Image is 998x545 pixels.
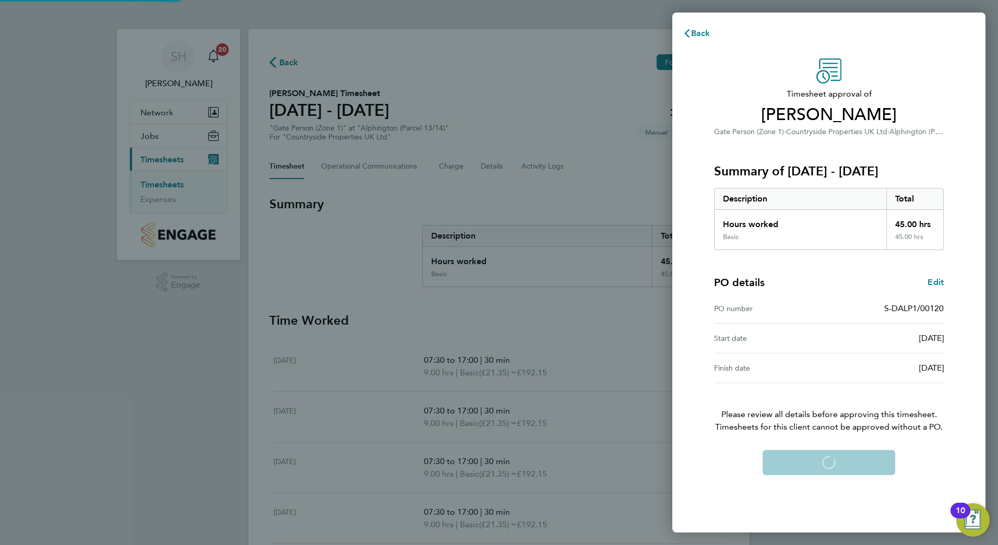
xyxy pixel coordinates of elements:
div: 45.00 hrs [886,210,944,233]
button: Back [672,23,721,44]
div: [DATE] [829,332,944,345]
div: 10 [956,511,965,524]
button: Open Resource Center, 10 new notifications [956,503,990,537]
div: Description [715,188,886,209]
p: Please review all details before approving this timesheet. [702,383,956,433]
span: · [784,127,786,136]
span: Alphington (Parcel 13/14) [889,126,974,136]
div: Finish date [714,362,829,374]
a: Edit [928,276,944,289]
span: Countryside Properties UK Ltd [786,127,887,136]
span: · [887,127,889,136]
div: Summary of 22 - 28 Sep 2025 [714,188,944,250]
div: Hours worked [715,210,886,233]
div: Total [886,188,944,209]
div: PO number [714,302,829,315]
div: Start date [714,332,829,345]
span: S-DALP1/00120 [884,303,944,313]
div: Basic [723,233,739,241]
div: [DATE] [829,362,944,374]
span: [PERSON_NAME] [714,104,944,125]
span: Back [691,28,710,38]
span: Edit [928,277,944,287]
span: Gate Person (Zone 1) [714,127,784,136]
h3: Summary of [DATE] - [DATE] [714,163,944,180]
div: 45.00 hrs [886,233,944,250]
span: Timesheet approval of [714,88,944,100]
span: Timesheets for this client cannot be approved without a PO. [702,421,956,433]
h4: PO details [714,275,765,290]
